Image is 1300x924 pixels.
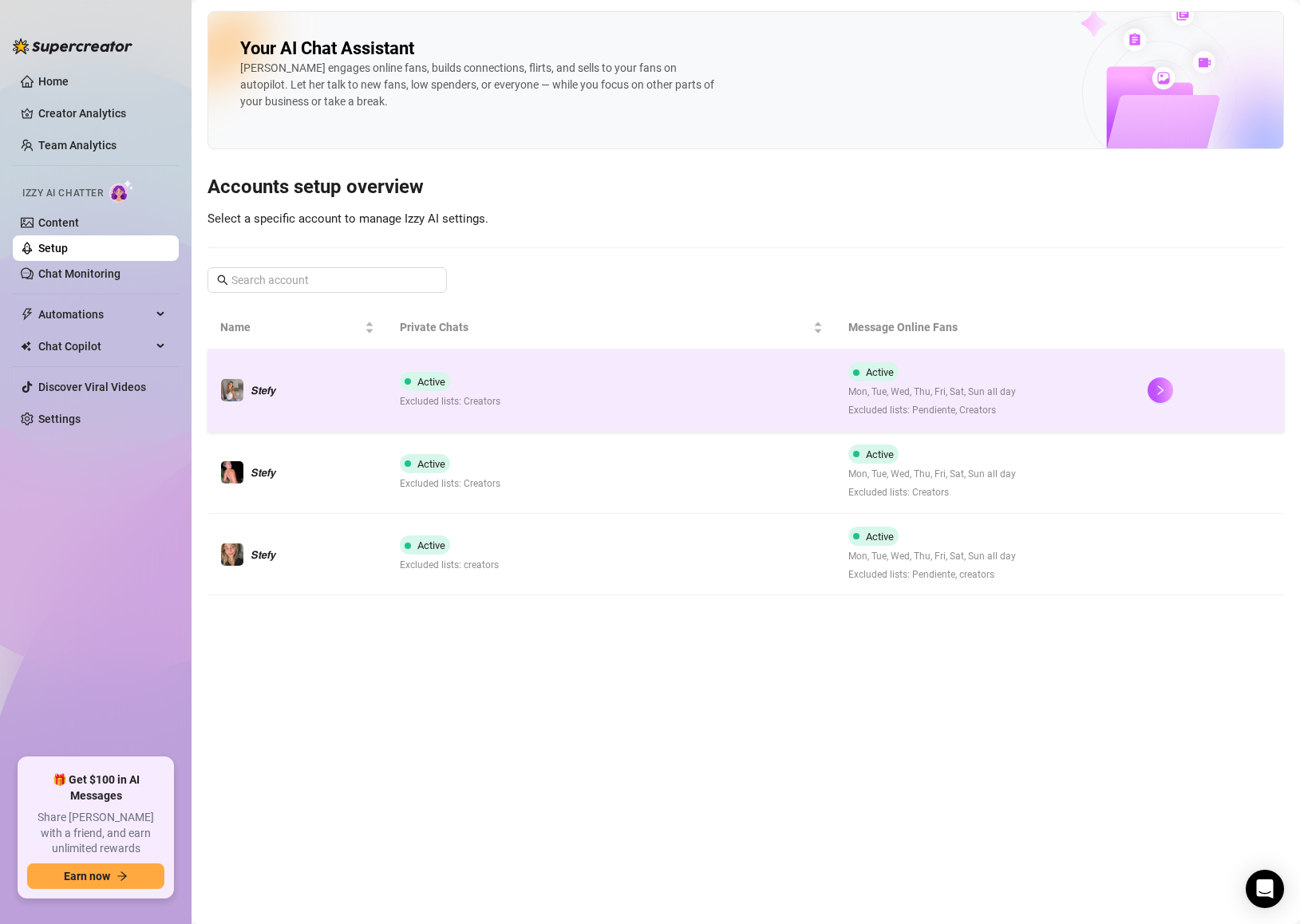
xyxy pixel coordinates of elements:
span: 𝙎𝙩𝙚𝙛𝙮 [251,466,275,479]
span: 🎁 Get $100 in AI Messages [27,772,164,804]
span: Izzy AI Chatter [22,186,103,201]
span: Mon, Tue, Wed, Thu, Fri, Sat, Sun all day [848,467,1016,482]
span: Excluded lists: Creators [848,485,1016,500]
th: Message Online Fans [836,306,1135,349]
th: Private Chats [387,306,836,349]
a: Settings [38,413,81,425]
span: Excluded lists: creators [400,558,499,573]
span: Earn now [64,870,110,883]
a: Team Analytics [38,139,117,152]
a: Creator Analytics [38,101,166,126]
button: Earn nowarrow-right [27,863,164,889]
img: 𝙎𝙩𝙚𝙛𝙮 [221,543,243,566]
span: Active [866,366,894,378]
img: 𝙎𝙩𝙚𝙛𝙮 [221,379,243,401]
span: right [1155,385,1166,396]
span: Excluded lists: Creators [400,394,500,409]
a: Home [38,75,69,88]
span: Active [417,539,445,551]
a: Setup [38,242,68,255]
span: Mon, Tue, Wed, Thu, Fri, Sat, Sun all day [848,385,1016,400]
a: Content [38,216,79,229]
span: Name [220,318,362,336]
h3: Accounts setup overview [207,175,1284,200]
span: 𝙎𝙩𝙚𝙛𝙮 [251,384,275,397]
div: Open Intercom Messenger [1246,870,1284,908]
a: Discover Viral Videos [38,381,146,393]
span: Active [417,376,445,388]
span: Excluded lists: Pendiente, Creators [848,403,1016,418]
span: search [217,274,228,286]
span: Active [866,448,894,460]
span: Mon, Tue, Wed, Thu, Fri, Sat, Sun all day [848,549,1016,564]
span: Chat Copilot [38,334,152,359]
img: 𝙎𝙩𝙚𝙛𝙮 [221,461,243,484]
span: Excluded lists: Pendiente, creators [848,567,1016,582]
span: Private Chats [400,318,810,336]
span: Select a specific account to manage Izzy AI settings. [207,211,488,226]
span: arrow-right [117,871,128,882]
a: Chat Monitoring [38,267,121,280]
span: Active [866,531,894,543]
span: Share [PERSON_NAME] with a friend, and earn unlimited rewards [27,810,164,857]
span: Excluded lists: Creators [400,476,500,492]
h2: Your AI Chat Assistant [240,38,414,60]
button: right [1148,377,1173,403]
span: thunderbolt [21,308,34,321]
input: Search account [231,271,425,289]
span: Active [417,458,445,470]
img: logo-BBDzfeDw.svg [13,38,132,54]
div: [PERSON_NAME] engages online fans, builds connections, flirts, and sells to your fans on autopilo... [240,60,719,110]
span: 𝙎𝙩𝙚𝙛𝙮 [251,548,275,561]
img: AI Chatter [109,180,134,203]
span: Automations [38,302,152,327]
th: Name [207,306,387,349]
img: Chat Copilot [21,341,31,352]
